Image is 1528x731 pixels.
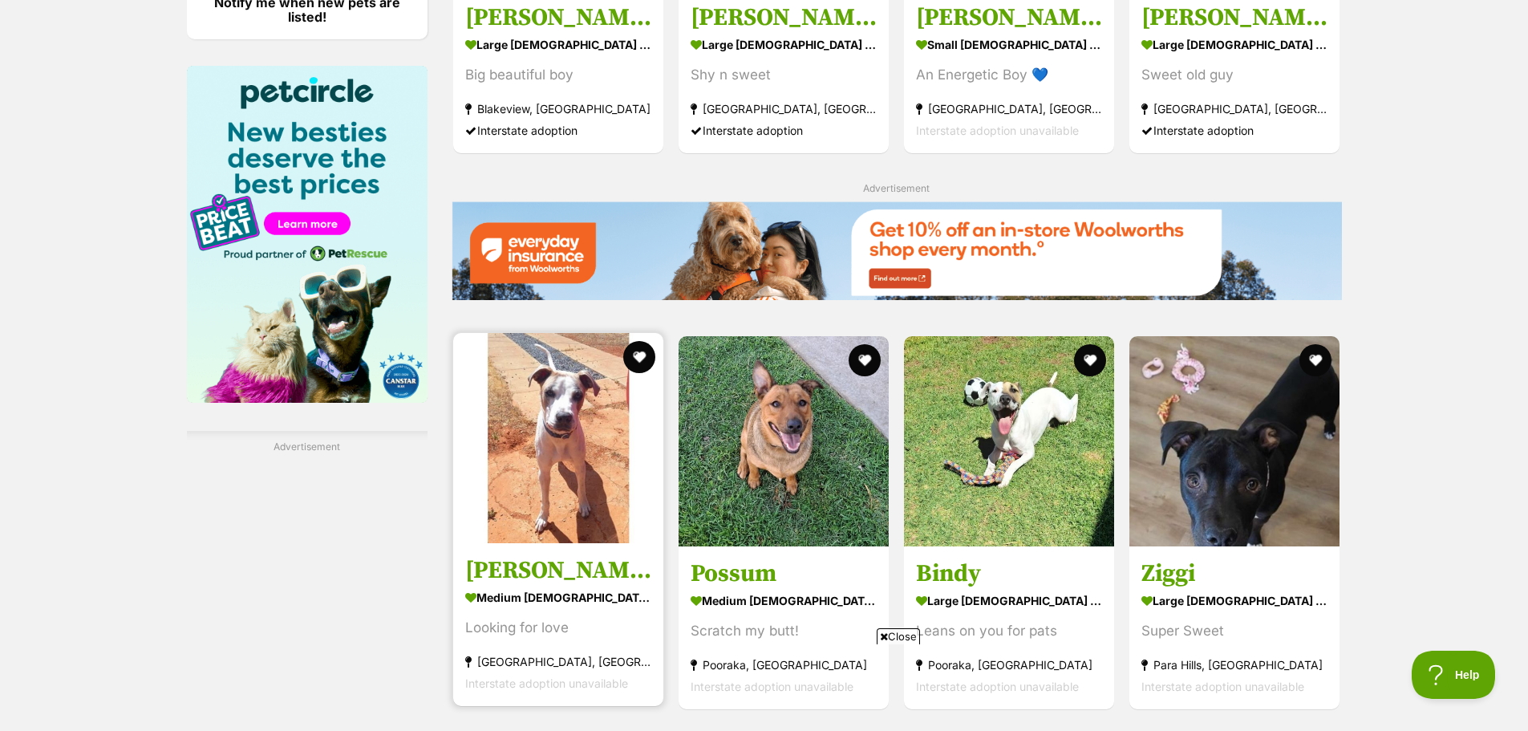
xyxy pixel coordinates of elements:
strong: Blakeview, [GEOGRAPHIC_DATA] [465,98,651,120]
strong: medium [DEMOGRAPHIC_DATA] Dog [691,588,877,611]
div: Big beautiful boy [465,64,651,86]
img: Bindy - American Staffordshire Terrier Dog [904,336,1114,546]
button: favourite [623,341,655,373]
iframe: Help Scout Beacon - Open [1412,651,1496,699]
strong: [GEOGRAPHIC_DATA], [GEOGRAPHIC_DATA] [916,98,1102,120]
strong: large [DEMOGRAPHIC_DATA] Dog [1141,588,1327,611]
div: Scratch my butt! [691,619,877,641]
strong: [GEOGRAPHIC_DATA], [GEOGRAPHIC_DATA] [1141,98,1327,120]
strong: large [DEMOGRAPHIC_DATA] Dog [1141,33,1327,56]
strong: large [DEMOGRAPHIC_DATA] Dog [916,588,1102,611]
strong: Para Hills, [GEOGRAPHIC_DATA] [1141,653,1327,675]
h3: [PERSON_NAME] [916,2,1102,33]
iframe: Advertisement [375,651,1153,723]
div: Super Sweet [1141,619,1327,641]
img: Everyday Insurance promotional banner [452,201,1342,300]
a: [PERSON_NAME] medium [DEMOGRAPHIC_DATA] Dog Looking for love [GEOGRAPHIC_DATA], [GEOGRAPHIC_DATA]... [453,542,663,705]
strong: large [DEMOGRAPHIC_DATA] Dog [691,33,877,56]
button: favourite [849,344,881,376]
div: Sweet old guy [1141,64,1327,86]
a: Everyday Insurance promotional banner [452,201,1342,303]
div: Interstate adoption [465,120,651,141]
div: Looking for love [465,616,651,638]
img: Pet Circle promo banner [187,66,428,403]
button: favourite [1074,344,1106,376]
span: Advertisement [863,182,930,194]
a: Ziggi large [DEMOGRAPHIC_DATA] Dog Super Sweet Para Hills, [GEOGRAPHIC_DATA] Interstate adoption ... [1129,546,1340,709]
h3: Ziggi [1141,558,1327,588]
h3: Possum [691,558,877,588]
span: Interstate adoption unavailable [1141,679,1304,692]
div: Shy n sweet [691,64,877,86]
span: Close [877,628,920,644]
h3: [PERSON_NAME] [691,2,877,33]
a: Possum medium [DEMOGRAPHIC_DATA] Dog Scratch my butt! Pooraka, [GEOGRAPHIC_DATA] Interstate adopt... [679,546,889,709]
div: Interstate adoption [1141,120,1327,141]
img: Ziggi - American Staffordshire Terrier Dog [1129,336,1340,546]
h3: Bindy [916,558,1102,588]
strong: small [DEMOGRAPHIC_DATA] Dog [916,33,1102,56]
a: Bindy large [DEMOGRAPHIC_DATA] Dog Leans on you for pats Pooraka, [GEOGRAPHIC_DATA] Interstate ad... [904,546,1114,709]
strong: [GEOGRAPHIC_DATA], [GEOGRAPHIC_DATA] [691,98,877,120]
div: Interstate adoption [691,120,877,141]
span: Interstate adoption unavailable [916,124,1079,137]
img: Clifford - Staffordshire Bull Terrier Dog [453,333,663,543]
div: Leans on you for pats [916,619,1102,641]
button: favourite [1300,344,1332,376]
img: Possum - Australian Cattle Dog [679,336,889,546]
h3: [PERSON_NAME] (aka [PERSON_NAME]) [1141,2,1327,33]
div: An Energetic Boy 💙 [916,64,1102,86]
strong: large [DEMOGRAPHIC_DATA] Dog [465,33,651,56]
h3: [PERSON_NAME] [465,554,651,585]
h3: [PERSON_NAME] [465,2,651,33]
strong: medium [DEMOGRAPHIC_DATA] Dog [465,585,651,608]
